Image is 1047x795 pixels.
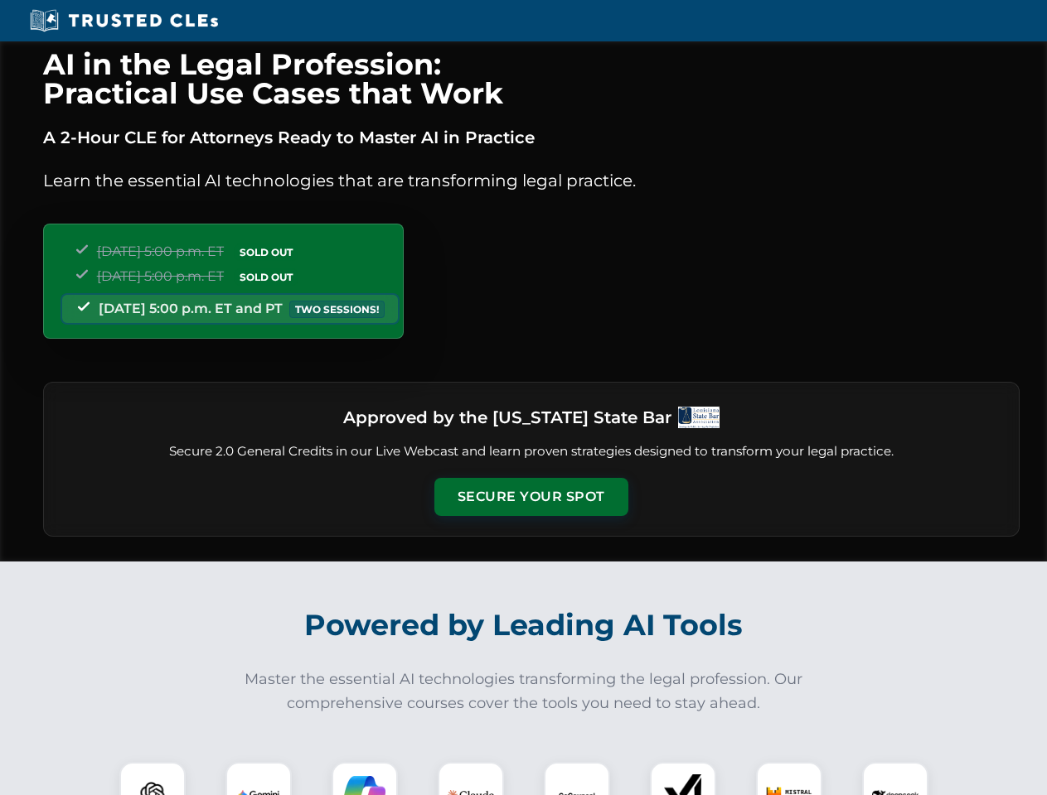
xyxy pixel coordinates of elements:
[43,167,1020,194] p: Learn the essential AI technologies that are transforming legal practice.
[97,243,224,259] span: [DATE] 5:00 p.m. ET
[97,268,224,284] span: [DATE] 5:00 p.m. ET
[234,667,814,715] p: Master the essential AI technologies transforming the legal profession. Our comprehensive courses...
[25,8,223,33] img: Trusted CLEs
[343,402,671,432] h3: Approved by the [US_STATE] State Bar
[434,478,628,516] button: Secure Your Spot
[65,596,983,654] h2: Powered by Leading AI Tools
[234,268,298,286] span: SOLD OUT
[43,124,1020,151] p: A 2-Hour CLE for Attorneys Ready to Master AI in Practice
[64,442,999,461] p: Secure 2.0 General Credits in our Live Webcast and learn proven strategies designed to transform ...
[234,243,298,261] span: SOLD OUT
[43,50,1020,108] h1: AI in the Legal Profession: Practical Use Cases that Work
[678,407,720,428] img: Logo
